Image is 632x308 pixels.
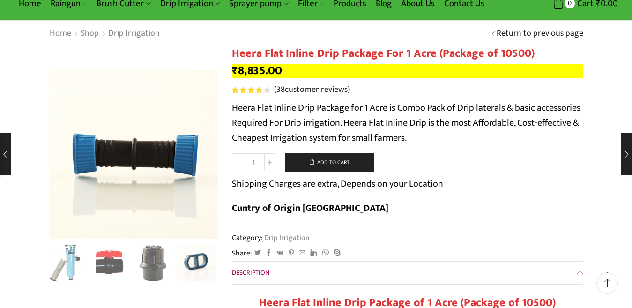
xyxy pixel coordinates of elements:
li: 6 / 10 [177,244,216,281]
span: Rated out of 5 based on customer ratings [232,87,264,93]
span: Share: [232,248,252,259]
span: 38 [276,83,285,97]
nav: Breadcrumb [49,28,160,40]
p: Shipping Charges are extra, Depends on your Location [232,176,443,191]
img: Flow Control Valve [90,244,129,283]
li: 3 / 10 [47,244,86,281]
li: 5 / 10 [134,244,172,281]
img: Heera Lateral End Cap [177,242,216,281]
span: ₹ [232,61,238,80]
a: Shop [80,28,99,40]
b: Cuntry of Origin [GEOGRAPHIC_DATA] [232,200,388,216]
img: Heera-super-clean-filter [47,244,86,283]
input: Product quantity [243,153,264,171]
a: Home [49,28,72,40]
li: 4 / 10 [90,244,129,281]
span: Description [232,267,269,278]
a: Description [232,262,583,284]
a: ball-vavle [90,244,129,283]
a: Drip Irrigation [263,232,310,244]
img: Flush-Valve [134,244,172,283]
bdi: 8,835.00 [232,61,282,80]
h1: Heera Flat Inline Drip Package For 1 Acre (Package of 10500) [232,47,583,60]
button: Add to cart [285,153,374,172]
a: (38customer reviews) [274,84,350,96]
span: Category: [232,233,310,243]
span: 38 [232,87,272,93]
a: Return to previous page [497,28,583,40]
a: Drip Irrigation [108,28,160,40]
div: Rated 4.21 out of 5 [232,87,270,93]
div: 10 / 10 [49,70,218,239]
p: Heera Flat Inline Drip Package for 1 Acre is Combo Pack of Drip laterals & basic accessories Requ... [232,100,583,145]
